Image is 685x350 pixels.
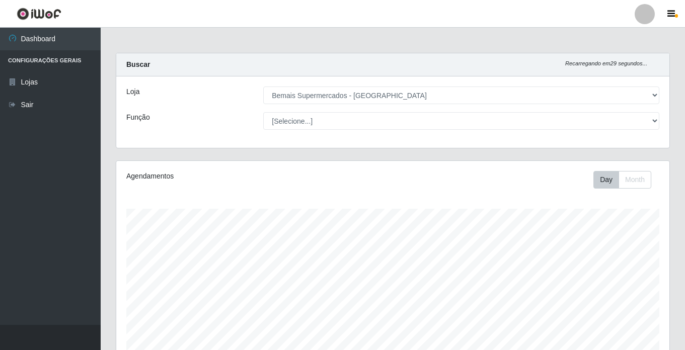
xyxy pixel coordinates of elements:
[593,171,651,189] div: First group
[593,171,659,189] div: Toolbar with button groups
[593,171,619,189] button: Day
[619,171,651,189] button: Month
[126,171,340,182] div: Agendamentos
[17,8,61,20] img: CoreUI Logo
[126,86,139,97] label: Loja
[565,60,647,66] i: Recarregando em 29 segundos...
[126,60,150,68] strong: Buscar
[126,112,150,123] label: Função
